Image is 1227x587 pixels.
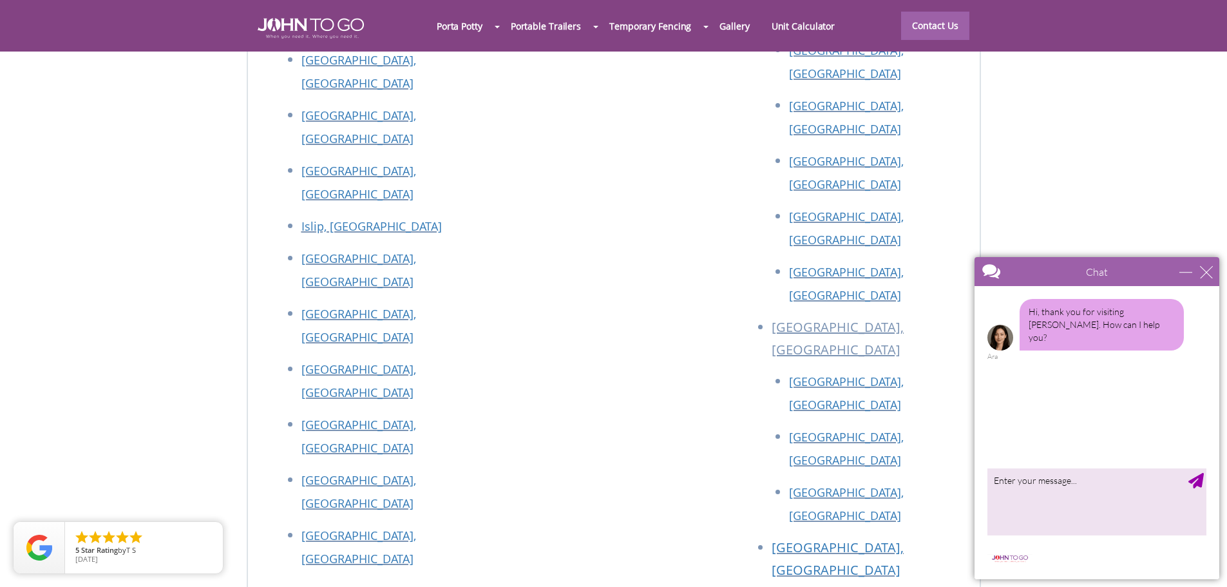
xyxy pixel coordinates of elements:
[598,12,702,40] a: Temporary Fencing
[789,43,904,81] a: [GEOGRAPHIC_DATA], [GEOGRAPHIC_DATA]
[789,429,904,468] a: [GEOGRAPHIC_DATA], [GEOGRAPHIC_DATA]
[128,530,144,545] li: 
[75,546,213,555] span: by
[789,98,904,137] a: [GEOGRAPHIC_DATA], [GEOGRAPHIC_DATA]
[789,264,904,303] a: [GEOGRAPHIC_DATA], [GEOGRAPHIC_DATA]
[115,530,130,545] li: 
[81,545,118,555] span: Star Rating
[301,52,416,91] a: [GEOGRAPHIC_DATA], [GEOGRAPHIC_DATA]
[789,153,904,192] a: [GEOGRAPHIC_DATA], [GEOGRAPHIC_DATA]
[500,12,592,40] a: Portable Trailers
[301,417,416,456] a: [GEOGRAPHIC_DATA], [GEOGRAPHIC_DATA]
[426,12,493,40] a: Porta Potty
[301,306,416,345] a: [GEOGRAPHIC_DATA], [GEOGRAPHIC_DATA]
[789,374,904,412] a: [GEOGRAPHIC_DATA], [GEOGRAPHIC_DATA]
[301,218,442,234] a: Islip, [GEOGRAPHIC_DATA]
[772,539,904,579] a: [GEOGRAPHIC_DATA], [GEOGRAPHIC_DATA]
[301,472,416,511] a: [GEOGRAPHIC_DATA], [GEOGRAPHIC_DATA]
[709,12,760,40] a: Gallery
[75,554,98,564] span: [DATE]
[772,316,967,370] li: [GEOGRAPHIC_DATA], [GEOGRAPHIC_DATA]
[301,528,416,566] a: [GEOGRAPHIC_DATA], [GEOGRAPHIC_DATA]
[74,530,90,545] li: 
[126,545,136,555] span: T S
[301,251,416,289] a: [GEOGRAPHIC_DATA], [GEOGRAPHIC_DATA]
[101,530,117,545] li: 
[761,12,846,40] a: Unit Calculator
[26,535,52,561] img: Review Rating
[258,18,364,39] img: JOHN to go
[301,108,416,146] a: [GEOGRAPHIC_DATA], [GEOGRAPHIC_DATA]
[901,12,969,40] a: Contact Us
[301,163,416,202] a: [GEOGRAPHIC_DATA], [GEOGRAPHIC_DATA]
[75,545,79,555] span: 5
[967,249,1227,587] iframe: Live Chat Box
[301,361,416,400] a: [GEOGRAPHIC_DATA], [GEOGRAPHIC_DATA]
[789,485,904,523] a: [GEOGRAPHIC_DATA], [GEOGRAPHIC_DATA]
[789,209,904,247] a: [GEOGRAPHIC_DATA], [GEOGRAPHIC_DATA]
[88,530,103,545] li: 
